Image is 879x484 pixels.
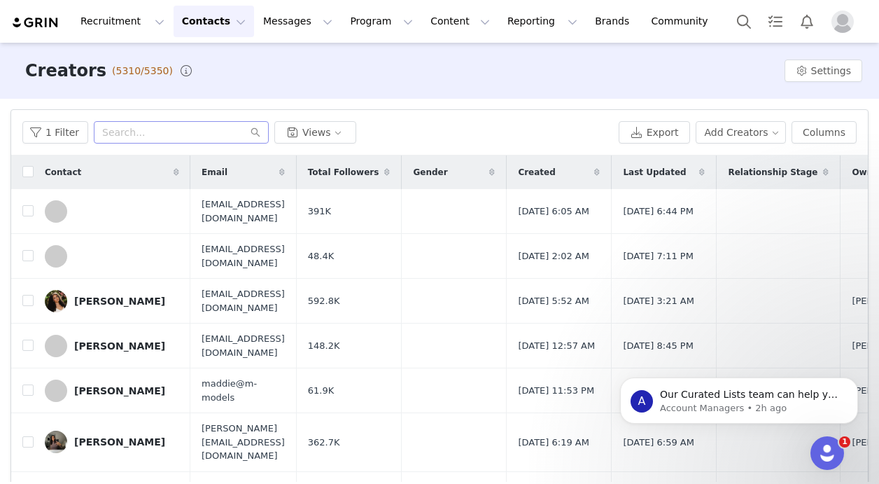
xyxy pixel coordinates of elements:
[202,377,285,404] span: maddie@m-models
[518,166,555,179] span: Created
[202,166,227,179] span: Email
[202,198,285,225] span: [EMAIL_ADDRESS][DOMAIN_NAME]
[760,6,791,37] a: Tasks
[308,339,340,353] span: 148.2K
[202,242,285,270] span: [EMAIL_ADDRESS][DOMAIN_NAME]
[792,6,822,37] button: Notifications
[45,380,179,402] a: [PERSON_NAME]
[342,6,421,37] button: Program
[251,127,260,137] i: icon: search
[422,6,498,37] button: Content
[11,16,60,29] img: grin logo
[202,332,285,359] span: [EMAIL_ADDRESS][DOMAIN_NAME]
[499,6,586,37] button: Reporting
[518,436,589,450] span: [DATE] 6:19 AM
[729,6,759,37] button: Search
[308,436,340,450] span: 362.7K
[74,436,165,448] div: [PERSON_NAME]
[696,121,787,144] button: Add Creators
[45,335,179,357] a: [PERSON_NAME]
[174,6,254,37] button: Contacts
[308,166,379,179] span: Total Followers
[831,11,854,33] img: placeholder-profile.jpg
[202,422,285,463] span: [PERSON_NAME][EMAIL_ADDRESS][DOMAIN_NAME]
[728,166,817,179] span: Relationship Stage
[586,6,642,37] a: Brands
[255,6,341,37] button: Messages
[623,339,693,353] span: [DATE] 8:45 PM
[308,205,331,219] span: 391K
[518,384,594,398] span: [DATE] 11:53 PM
[308,294,340,308] span: 592.8K
[792,121,857,144] button: Columns
[518,294,589,308] span: [DATE] 5:52 AM
[74,385,165,396] div: [PERSON_NAME]
[274,121,356,144] button: Views
[112,64,173,78] span: (5310/5350)
[45,431,179,453] a: [PERSON_NAME]
[643,6,723,37] a: Community
[619,121,690,144] button: Export
[74,340,165,352] div: [PERSON_NAME]
[623,249,693,263] span: [DATE] 7:11 PM
[518,339,595,353] span: [DATE] 12:57 AM
[25,58,106,83] h3: Creators
[623,166,686,179] span: Last Updated
[839,436,850,448] span: 1
[74,296,165,307] div: [PERSON_NAME]
[308,249,334,263] span: 48.4K
[22,121,88,144] button: 1 Filter
[599,348,879,446] iframe: Intercom notifications message
[810,436,844,470] iframe: Intercom live chat
[785,60,862,82] button: Settings
[518,249,589,263] span: [DATE] 2:02 AM
[623,294,694,308] span: [DATE] 3:21 AM
[823,11,868,33] button: Profile
[72,6,173,37] button: Recruitment
[623,205,693,219] span: [DATE] 6:44 PM
[413,166,447,179] span: Gender
[45,431,67,453] img: e8922642-f4d5-4e7e-8ac7-2a3214ec5031.jpg
[45,290,179,312] a: [PERSON_NAME]
[45,290,67,312] img: a50814a6-81f6-4110-901e-e3fbdb0aa1f3.jpg
[518,205,589,219] span: [DATE] 6:05 AM
[202,287,285,314] span: [EMAIL_ADDRESS][DOMAIN_NAME]
[308,384,334,398] span: 61.9K
[45,166,81,179] span: Contact
[94,121,269,144] input: Search...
